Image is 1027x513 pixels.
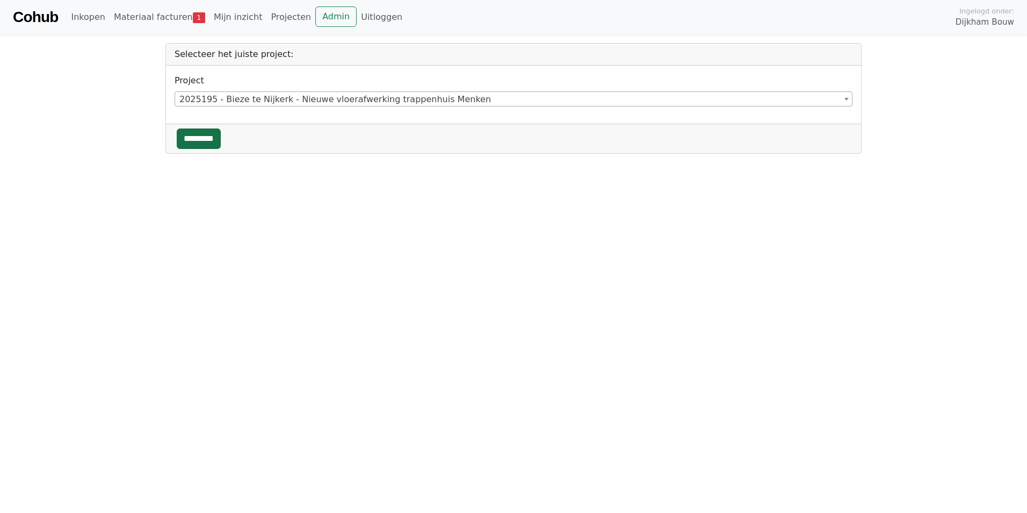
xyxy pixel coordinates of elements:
div: Selecteer het juiste project: [166,44,861,66]
a: Admin [315,6,357,27]
a: Cohub [13,4,58,30]
span: Dijkham Bouw [956,16,1014,28]
span: 2025195 - Bieze te Nijkerk - Nieuwe vloerafwerking trappenhuis Menken [175,92,852,107]
span: 1 [193,12,205,23]
span: 2025195 - Bieze te Nijkerk - Nieuwe vloerafwerking trappenhuis Menken [175,91,852,106]
a: Projecten [266,6,315,28]
a: Mijn inzicht [209,6,267,28]
span: Ingelogd onder: [959,6,1014,16]
a: Inkopen [67,6,109,28]
label: Project [175,74,204,87]
a: Uitloggen [357,6,407,28]
a: Materiaal facturen1 [110,6,209,28]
